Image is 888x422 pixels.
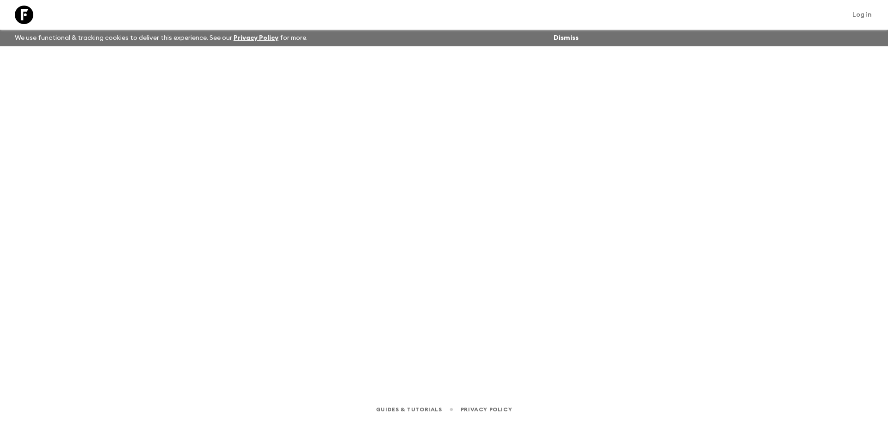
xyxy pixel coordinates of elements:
p: We use functional & tracking cookies to deliver this experience. See our for more. [11,30,311,46]
a: Guides & Tutorials [376,404,442,415]
button: Dismiss [551,31,581,44]
a: Privacy Policy [461,404,512,415]
a: Privacy Policy [234,35,278,41]
a: Log in [847,8,877,21]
